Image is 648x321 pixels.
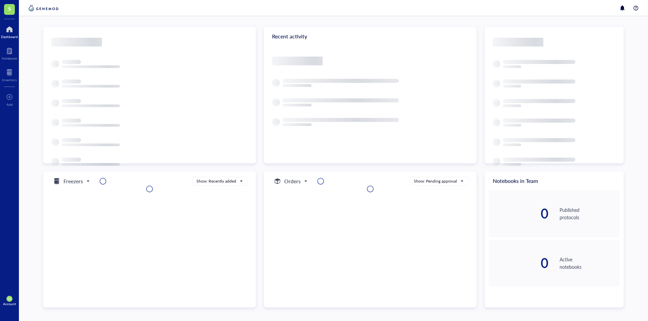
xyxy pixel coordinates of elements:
[284,177,301,185] h5: Orders
[2,78,17,82] div: Inventory
[2,56,17,60] div: Notebook
[1,24,18,39] a: Dashboard
[196,178,236,184] div: Show: Recently added
[8,4,11,13] span: S
[485,171,624,190] div: Notebooks in Team
[3,302,16,306] div: Account
[2,45,17,60] a: Notebook
[63,177,83,185] h5: Freezers
[560,206,620,221] div: Published protocols
[1,35,18,39] div: Dashboard
[489,256,549,270] div: 0
[414,178,457,184] div: Show: Pending approval
[2,67,17,82] a: Inventory
[560,256,620,270] div: Active notebooks
[489,207,549,220] div: 0
[6,102,13,106] div: Add
[264,27,477,46] div: Recent activity
[27,4,60,12] img: genemod-logo
[8,297,11,300] span: CG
